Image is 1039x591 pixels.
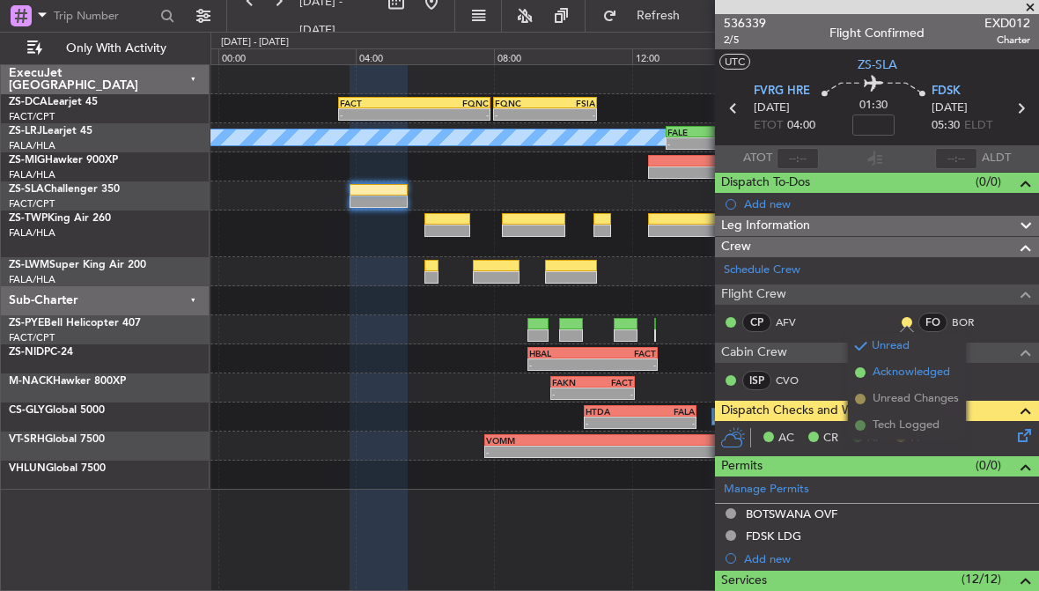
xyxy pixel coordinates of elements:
div: - [640,417,695,428]
span: Only With Activity [46,42,186,55]
a: ZS-NIDPC-24 [9,347,73,358]
a: AFV [776,314,815,330]
span: ZS-MIG [9,155,45,166]
a: ZS-SLAChallenger 350 [9,184,120,195]
div: - [593,388,633,399]
div: Add new [744,196,1030,211]
div: FQNC [495,98,545,108]
a: FACT/CPT [9,331,55,344]
div: Add new [744,551,1030,566]
span: ZS-PYE [9,318,44,329]
span: ZS-LRJ [9,126,42,137]
span: AC [778,430,794,447]
input: --:-- [777,148,819,169]
div: - [486,447,627,457]
a: BOR [952,314,991,330]
span: 01:30 [859,97,888,115]
div: BOTSWANA OVF [746,506,837,521]
span: ZS-LWM [9,260,49,270]
div: ISP [742,371,771,390]
span: VT-SRH [9,434,45,445]
div: - [627,447,768,457]
span: Crew [721,237,751,257]
span: ZS-SLA [858,55,897,74]
input: Trip Number [54,3,155,29]
div: FACT [702,127,736,137]
div: FALA [627,435,768,446]
span: ZS-TWP [9,213,48,224]
a: FALA/HLA [9,139,55,152]
div: - [552,388,593,399]
div: FACT [593,348,656,358]
a: CS-GLYGlobal 5000 [9,405,105,416]
span: [DATE] [754,100,790,117]
div: FALE [667,127,702,137]
span: FVRG HRE [754,83,810,100]
div: FSIA [545,98,595,108]
div: CP [742,313,771,332]
span: ZS-DCA [9,97,48,107]
div: 12:00 [632,48,770,64]
div: - [414,109,489,120]
a: Manage Permits [724,481,809,499]
span: Permits [721,456,763,476]
a: ZS-LWMSuper King Air 200 [9,260,146,270]
span: Leg Information [721,216,810,236]
span: Dispatch Checks and Weather [721,401,888,421]
span: 05:30 [932,117,960,135]
span: 2/5 [724,33,766,48]
span: (0/0) [976,456,1001,475]
div: HTDA [586,406,640,417]
div: FALA [640,406,695,417]
a: Schedule Crew [724,262,800,279]
span: ETOT [754,117,783,135]
div: - [495,109,545,120]
a: FALA/HLA [9,168,55,181]
div: FAKN [552,377,593,388]
span: Refresh [621,10,695,22]
div: FDSK LDG [746,528,801,543]
div: - [593,359,656,370]
div: VOMM [486,435,627,446]
span: 536339 [724,14,766,33]
a: FALA/HLA [9,226,55,240]
div: FACT [593,377,633,388]
a: VHLUNGlobal 7500 [9,463,106,474]
div: Flight Confirmed [829,24,925,42]
a: M-NACKHawker 800XP [9,376,126,387]
span: ATOT [743,150,772,167]
span: CR [823,430,838,447]
span: Dispatch To-Dos [721,173,810,193]
span: [DATE] [932,100,968,117]
span: Flight Crew [721,284,786,305]
a: ZS-DCALearjet 45 [9,97,98,107]
span: (0/0) [976,173,1001,191]
a: ZS-PYEBell Helicopter 407 [9,318,141,329]
span: Unread [872,337,910,355]
span: FDSK [932,83,961,100]
a: FALA/HLA [9,273,55,286]
span: (12/12) [962,570,1001,588]
div: - [702,138,736,149]
button: Only With Activity [19,34,191,63]
span: Services [721,571,767,591]
div: - [529,359,593,370]
span: CS-GLY [9,405,45,416]
span: ZS-SLA [9,184,44,195]
span: EXD012 [984,14,1030,33]
span: ZS-NID [9,347,44,358]
div: - [586,417,640,428]
span: Cabin Crew [721,343,787,363]
div: - [667,138,702,149]
span: M-NACK [9,376,53,387]
div: HBAL [529,348,593,358]
div: - [545,109,595,120]
div: [DATE] - [DATE] [221,35,289,50]
span: Charter [984,33,1030,48]
a: FACT/CPT [9,197,55,211]
a: ZS-LRJLearjet 45 [9,126,92,137]
a: ZS-MIGHawker 900XP [9,155,118,166]
button: Refresh [594,2,700,30]
span: ELDT [964,117,992,135]
div: - [340,109,415,120]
